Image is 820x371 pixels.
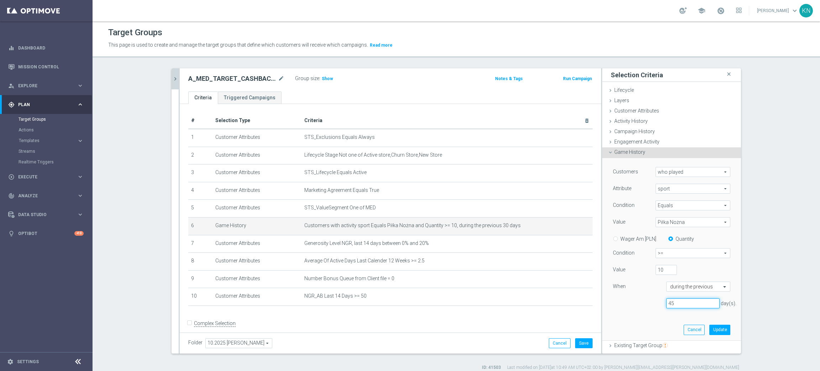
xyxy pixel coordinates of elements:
button: Update [709,325,730,335]
div: Templates [19,135,92,146]
a: Optibot [18,224,74,243]
i: settings [7,359,14,365]
button: Mission Control [8,64,84,70]
span: Activity History [614,118,648,124]
button: play_circle_outline Execute keyboard_arrow_right [8,174,84,180]
h2: A_MED_TARGET_CASHBACK_TENIS_20DO100_061025 [188,74,277,83]
div: Optibot [8,224,84,243]
label: Complex Selection [194,320,236,327]
button: person_search Explore keyboard_arrow_right [8,83,84,89]
div: Dashboard [8,38,84,57]
span: Marketing Agreement Equals True [304,187,379,193]
h1: Target Groups [108,27,162,38]
span: Layers [614,98,629,103]
label: Last modified on [DATE] at 10:49 AM UTC+02:00 by [PERSON_NAME][EMAIL_ADDRESS][PERSON_NAME][DOMAIN... [507,365,739,371]
label: When [613,283,626,289]
div: track_changes Analyze keyboard_arrow_right [8,193,84,199]
span: Customers with activity sport Equals Piłka Nożna and Quantity >= 10, during the previous 30 days [304,223,521,229]
a: Actions [19,127,74,133]
td: 5 [188,200,212,218]
label: Folder [188,340,203,346]
a: Criteria [188,92,218,104]
span: Explore [18,84,77,88]
a: Realtime Triggers [19,159,74,165]
label: ID: 41503 [482,365,501,371]
i: keyboard_arrow_right [77,192,84,199]
button: chevron_right [172,68,179,89]
div: Explore [8,83,77,89]
span: Data Studio [18,213,77,217]
span: Customer Attributes [614,108,659,114]
td: 2 [188,147,212,164]
span: Risk of Churn [614,353,645,359]
i: play_circle_outline [8,174,15,180]
i: lightbulb [8,230,15,237]
h3: Selection Criteria [611,71,663,79]
button: Run Campaign [562,75,593,83]
span: Templates [19,139,70,143]
td: Customer Attributes [212,147,301,164]
td: Customer Attributes [212,253,301,271]
button: Notes & Tags [494,75,524,83]
div: Mission Control [8,57,84,76]
div: Plan [8,101,77,108]
label: Customers [613,168,638,175]
i: person_search [8,83,15,89]
span: Execute [18,175,77,179]
td: Customer Attributes [212,129,301,147]
div: Analyze [8,193,77,199]
div: Data Studio [8,211,77,218]
span: This page is used to create and manage the target groups that define which customers will receive... [108,42,368,48]
button: Data Studio keyboard_arrow_right [8,212,84,218]
span: Campaign History [614,129,655,134]
div: +10 [74,231,84,236]
div: gps_fixed Plan keyboard_arrow_right [8,102,84,108]
th: Selection Type [212,113,301,129]
span: Average Of Active Days Last Calender 12 Weeks >= 2.5 [304,258,425,264]
i: gps_fixed [8,101,15,108]
td: 10 [188,288,212,306]
td: Customer Attributes [212,270,301,288]
label: Quantity [676,236,694,242]
button: lightbulb Optibot +10 [8,231,84,236]
div: Templates keyboard_arrow_right [19,138,84,143]
a: Dashboard [18,38,84,57]
td: 6 [188,217,212,235]
div: Templates [19,139,77,143]
label: Condition [613,250,635,256]
span: Existing Target Group [614,343,668,348]
i: keyboard_arrow_right [77,82,84,89]
span: day(s). [721,301,736,306]
td: Customer Attributes [212,164,301,182]
span: Analyze [18,194,77,198]
td: 9 [188,270,212,288]
span: Game History [614,149,645,155]
i: chevron_right [172,75,179,82]
td: Customer Attributes [212,288,301,306]
div: Target Groups [19,114,92,125]
i: delete_forever [584,118,590,124]
button: Cancel [684,325,705,335]
span: STS_ValueSegment One of MED [304,205,376,211]
span: Show [322,76,333,81]
td: 7 [188,235,212,253]
i: keyboard_arrow_right [77,173,84,180]
div: Realtime Triggers [19,157,92,167]
button: equalizer Dashboard [8,45,84,51]
span: NGR_AB Last 14 Days >= 50 [304,293,367,299]
td: 8 [188,253,212,271]
a: Mission Control [18,57,84,76]
button: Save [575,338,593,348]
i: mode_edit [278,74,284,83]
span: STS_Lifecycle Equals Active [304,169,367,176]
button: Cancel [549,338,571,348]
label: Wager Am [PLN] [620,236,656,242]
span: Generosity Level NGR, last 14 days between 0% and 20% [304,240,429,246]
td: Customer Attributes [212,200,301,218]
label: Value [613,266,625,273]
